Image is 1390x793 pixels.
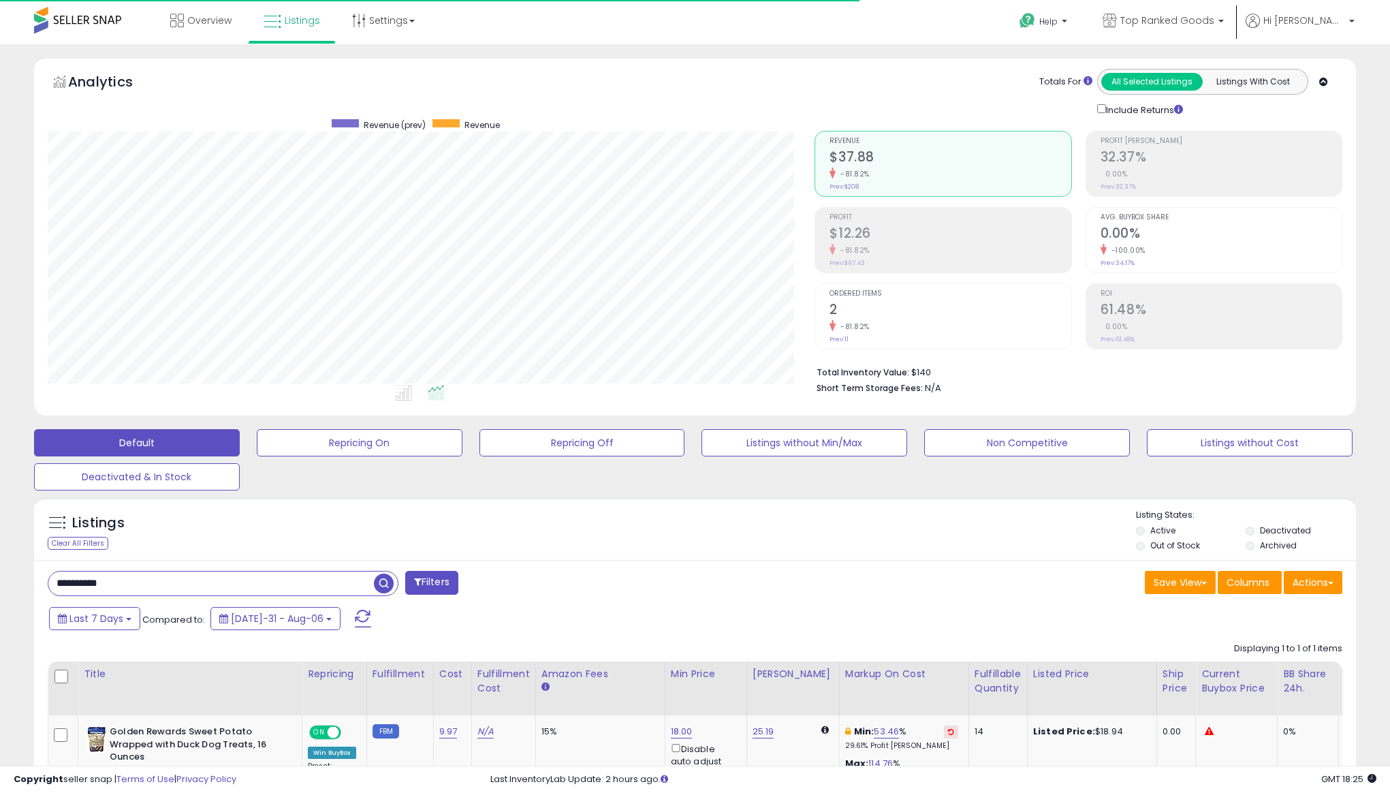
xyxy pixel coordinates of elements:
[116,773,174,786] a: Terms of Use
[753,725,774,738] a: 25.19
[1039,16,1058,27] span: Help
[1234,642,1342,655] div: Displaying 1 to 1 of 1 items
[14,773,63,786] strong: Copyright
[308,762,356,792] div: Preset:
[373,667,428,681] div: Fulfillment
[541,681,550,694] small: Amazon Fees.
[830,302,1071,320] h2: 2
[48,537,108,550] div: Clear All Filters
[1260,525,1311,536] label: Deactivated
[1202,73,1304,91] button: Listings With Cost
[830,290,1071,298] span: Ordered Items
[1101,214,1342,221] span: Avg. Buybox Share
[231,612,323,625] span: [DATE]-31 - Aug-06
[874,725,899,738] a: 53.46
[176,773,236,786] a: Privacy Policy
[1101,226,1342,244] h2: 0.00%
[1101,290,1342,298] span: ROI
[1163,667,1190,696] div: Ship Price
[845,727,851,736] i: This overrides the store level min markup for this listing
[477,667,530,696] div: Fulfillment Cost
[830,335,849,343] small: Prev: 11
[830,149,1071,168] h2: $37.88
[1033,726,1146,738] div: $18.94
[1009,2,1081,44] a: Help
[845,741,958,751] p: 29.61% Profit [PERSON_NAME]
[142,613,205,626] span: Compared to:
[339,727,361,738] span: OFF
[1019,12,1036,29] i: Get Help
[1218,571,1282,594] button: Columns
[701,429,907,456] button: Listings without Min/Max
[1227,576,1269,589] span: Columns
[187,14,232,27] span: Overview
[845,726,958,751] div: %
[1246,14,1355,44] a: Hi [PERSON_NAME]
[1039,76,1092,89] div: Totals For
[845,667,963,681] div: Markup on Cost
[1150,540,1200,551] label: Out of Stock
[1283,667,1333,696] div: BB Share 24h.
[836,169,870,179] small: -81.82%
[49,607,140,630] button: Last 7 Days
[817,382,923,394] b: Short Term Storage Fees:
[1033,667,1151,681] div: Listed Price
[1321,773,1376,786] span: 2025-08-14 18:25 GMT
[210,607,341,630] button: [DATE]-31 - Aug-06
[439,725,458,738] a: 9.97
[84,667,296,681] div: Title
[975,726,1017,738] div: 14
[14,773,236,786] div: seller snap | |
[1260,540,1297,551] label: Archived
[854,725,874,738] b: Min:
[830,138,1071,145] span: Revenue
[477,725,494,738] a: N/A
[836,245,870,255] small: -81.82%
[830,214,1071,221] span: Profit
[34,463,240,491] button: Deactivated & In Stock
[1101,335,1135,343] small: Prev: 61.48%
[479,429,685,456] button: Repricing Off
[1136,509,1356,522] p: Listing States:
[1101,259,1135,267] small: Prev: 34.17%
[975,667,1022,696] div: Fulfillable Quantity
[1147,429,1353,456] button: Listings without Cost
[72,514,125,533] h5: Listings
[817,367,909,378] b: Total Inventory Value:
[490,773,1376,786] div: Last InventoryLab Update: 2 hours ago.
[671,725,693,738] a: 18.00
[1101,302,1342,320] h2: 61.48%
[1033,725,1095,738] b: Listed Price:
[948,728,954,735] i: Revert to store-level Min Markup
[1101,169,1128,179] small: 0.00%
[1101,73,1203,91] button: All Selected Listings
[836,322,870,332] small: -81.82%
[1283,726,1328,738] div: 0%
[464,119,500,131] span: Revenue
[1107,245,1146,255] small: -100.00%
[87,726,106,753] img: 41UaaETkZFL._SL40_.jpg
[68,72,159,95] h5: Analytics
[308,667,361,681] div: Repricing
[1101,322,1128,332] small: 0.00%
[839,662,968,715] th: The percentage added to the cost of goods (COGS) that forms the calculator for Min & Max prices.
[69,612,123,625] span: Last 7 Days
[753,667,834,681] div: [PERSON_NAME]
[1101,183,1136,191] small: Prev: 32.37%
[308,747,356,759] div: Win BuyBox
[671,667,741,681] div: Min Price
[924,429,1130,456] button: Non Competitive
[257,429,462,456] button: Repricing On
[1087,102,1199,117] div: Include Returns
[1120,14,1214,27] span: Top Ranked Goods
[405,571,458,595] button: Filters
[830,226,1071,244] h2: $12.26
[373,724,399,738] small: FBM
[868,757,893,771] a: 114.76
[1163,726,1185,738] div: 0.00
[1101,138,1342,145] span: Profit [PERSON_NAME]
[671,741,736,781] div: Disable auto adjust min
[1150,525,1175,536] label: Active
[1263,14,1345,27] span: Hi [PERSON_NAME]
[285,14,320,27] span: Listings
